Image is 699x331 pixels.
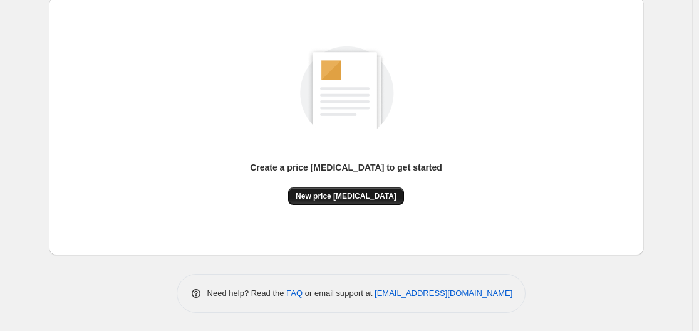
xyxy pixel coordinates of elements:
[288,187,404,205] button: New price [MEDICAL_DATA]
[207,288,287,298] span: Need help? Read the
[296,191,396,201] span: New price [MEDICAL_DATA]
[286,288,303,298] a: FAQ
[303,288,375,298] span: or email support at
[250,161,442,174] p: Create a price [MEDICAL_DATA] to get started
[375,288,512,298] a: [EMAIL_ADDRESS][DOMAIN_NAME]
